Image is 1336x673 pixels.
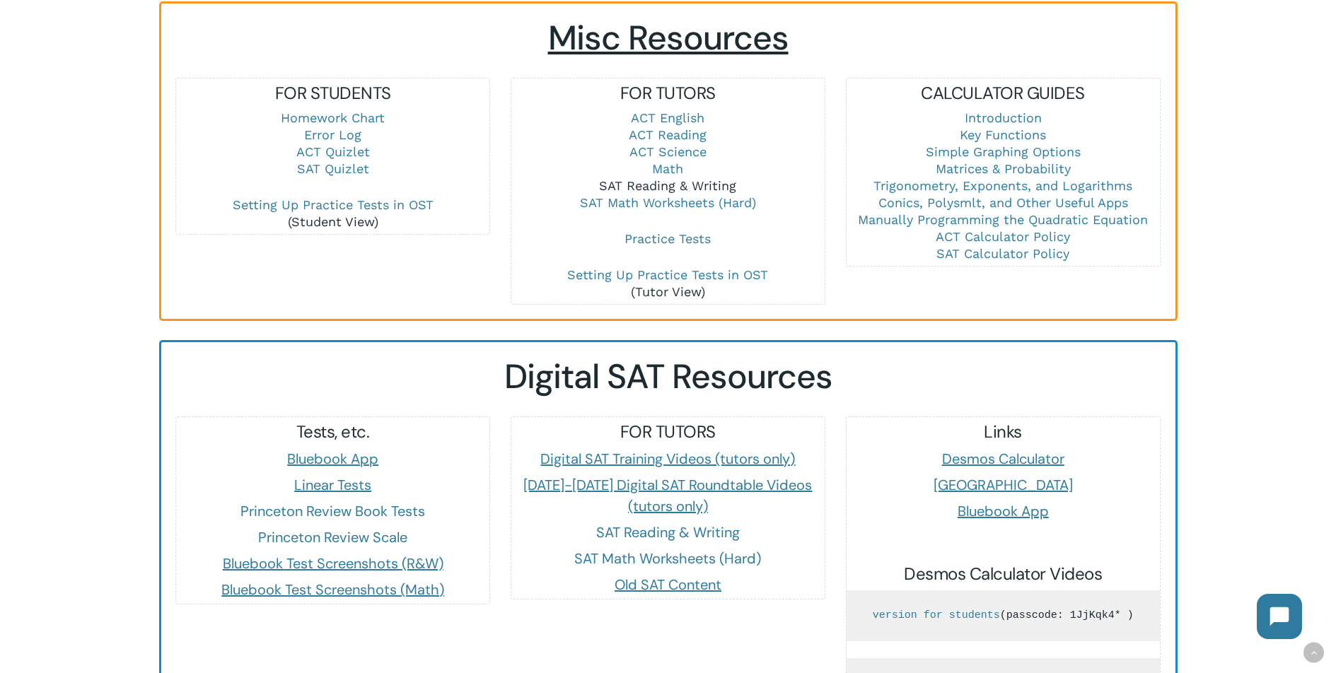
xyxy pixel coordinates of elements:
[574,549,761,568] a: SAT Math Worksheets (Hard)
[878,195,1128,210] a: Conics, Polysmlt, and Other Useful Apps
[847,421,1160,443] h5: Links
[511,82,825,105] h5: FOR TUTORS
[548,16,789,60] span: Misc Resources
[296,144,370,159] a: ACT Quizlet
[873,178,1132,193] a: Trigonometry, Exponents, and Logarithms
[240,502,425,520] a: Princeton Review Book Tests
[1243,580,1316,653] iframe: Chatbot
[176,82,489,105] h5: FOR STUDENTS
[615,575,721,594] a: Old SAT Content
[847,82,1160,105] h5: CALCULATOR GUIDES
[936,229,1070,244] a: ACT Calculator Policy
[567,267,768,282] a: Setting Up Practice Tests in OST
[965,110,1042,125] a: Introduction
[936,161,1071,176] a: Matrices & Probability
[297,161,369,176] a: SAT Quizlet
[625,231,711,246] a: Practice Tests
[294,476,371,494] a: Linear Tests
[596,523,740,542] a: SAT Reading & Writing
[847,590,1160,641] pre: (passcode: 1JjKqk4* )
[629,127,707,142] a: ACT Reading
[304,127,361,142] a: Error Log
[223,554,443,573] a: Bluebook Test Screenshots (R&W)
[540,450,795,468] a: Digital SAT Training Videos (tutors only)
[176,421,489,443] h5: Tests, etc.
[511,421,825,443] h5: FOR TUTORS
[221,580,444,599] a: Bluebook Test Screenshots (Math)
[629,144,707,159] a: ACT Science
[523,476,812,515] a: [DATE]-[DATE] Digital SAT Roundtable Videos (tutors only)
[958,502,1049,520] a: Bluebook App
[936,246,1069,261] a: SAT Calculator Policy
[281,110,385,125] a: Homework Chart
[942,450,1064,468] a: Desmos Calculator
[652,161,683,176] a: Math
[233,197,434,212] a: Setting Up Practice Tests in OST
[926,144,1081,159] a: Simple Graphing Options
[511,267,825,300] p: (Tutor View)
[176,197,489,230] p: (Student View)
[175,356,1161,397] h2: Digital SAT Resources
[847,563,1160,585] h5: Desmos Calculator Videos
[258,528,407,546] a: Princeton Review Scale
[580,195,756,210] a: SAT Math Worksheets (Hard)
[858,212,1148,227] a: Manually Programming the Quadratic Equation
[934,476,1073,494] a: [GEOGRAPHIC_DATA]
[873,609,1000,621] a: version for students
[631,110,704,125] a: ACT English
[960,127,1046,142] a: Key Functions
[287,450,378,468] a: Bluebook App
[599,178,736,193] a: SAT Reading & Writing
